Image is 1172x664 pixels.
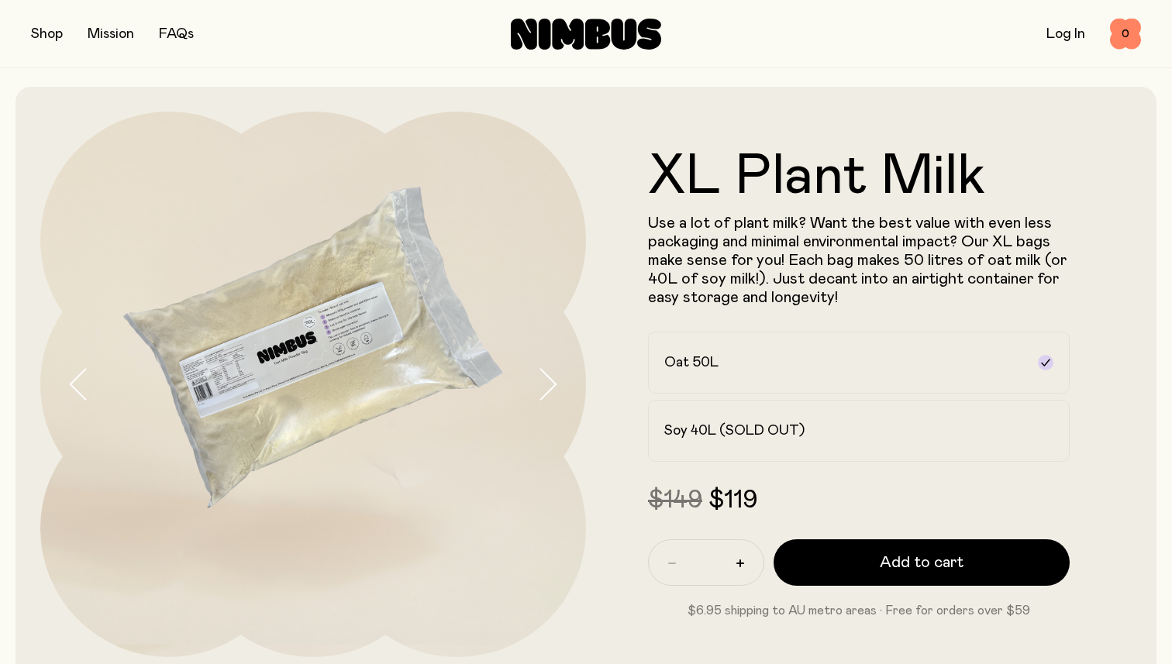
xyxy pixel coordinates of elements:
button: Add to cart [774,539,1070,586]
button: 0 [1110,19,1141,50]
span: $149 [648,488,702,513]
a: FAQs [159,27,194,41]
span: $119 [708,488,757,513]
h2: Oat 50L [664,353,719,372]
h1: XL Plant Milk [648,149,1070,205]
span: Add to cart [880,552,963,573]
a: Mission [88,27,134,41]
p: $6.95 shipping to AU metro areas · Free for orders over $59 [648,601,1070,620]
p: Use a lot of plant milk? Want the best value with even less packaging and minimal environmental i... [648,214,1070,307]
a: Log In [1046,27,1085,41]
h2: Soy 40L (SOLD OUT) [664,421,805,440]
